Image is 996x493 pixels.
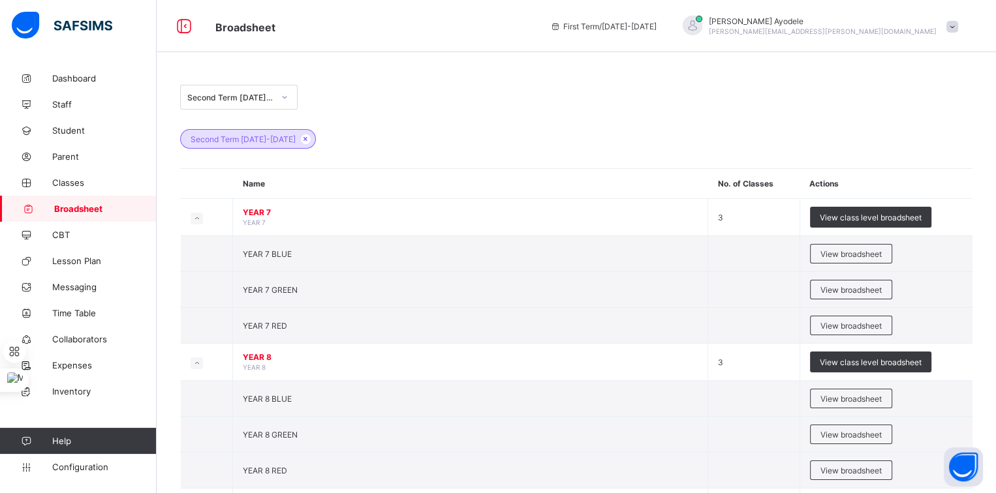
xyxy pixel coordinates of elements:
span: View broadsheet [820,466,882,475]
a: View broadsheet [810,244,892,254]
span: View broadsheet [820,430,882,440]
span: Messaging [52,282,157,292]
span: View broadsheet [820,249,882,259]
span: Inventory [52,386,157,396]
span: YEAR 7 [243,207,698,217]
span: 3 [718,357,723,367]
span: [PERSON_NAME][EMAIL_ADDRESS][PERSON_NAME][DOMAIN_NAME] [709,27,937,35]
a: View broadsheet [810,389,892,398]
a: View broadsheet [810,316,892,325]
span: session/term information [550,22,657,31]
span: Expenses [52,360,157,370]
span: View broadsheet [820,394,882,404]
span: Staff [52,99,157,110]
span: Second Term [DATE]-[DATE] [191,134,296,144]
span: YEAR 7 [243,218,266,226]
span: YEAR 7 GREEN [243,285,298,295]
th: Name [233,169,708,199]
span: YEAR 7 BLUE [243,249,292,259]
span: YEAR 7 RED [243,321,287,331]
span: Lesson Plan [52,256,157,266]
span: YEAR 8 BLUE [243,394,292,404]
th: Actions [800,169,973,199]
div: Second Term [DATE]-[DATE] [187,93,273,102]
a: View broadsheet [810,425,892,434]
span: [PERSON_NAME] Ayodele [709,16,937,26]
span: Parent [52,151,157,162]
span: Student [52,125,157,136]
span: YEAR 8 GREEN [243,430,298,440]
span: YEAR 8 RED [243,466,287,475]
a: View broadsheet [810,280,892,290]
span: View class level broadsheet [820,357,922,367]
span: Time Table [52,308,157,318]
div: SolomonAyodele [670,16,965,37]
span: CBT [52,230,157,240]
span: View broadsheet [820,285,882,295]
a: View broadsheet [810,460,892,470]
a: View class level broadsheet [810,207,931,217]
span: 3 [718,213,723,222]
a: View class level broadsheet [810,351,931,361]
th: No. of Classes [708,169,800,199]
span: View class level broadsheet [820,213,922,222]
span: YEAR 8 [243,363,266,371]
span: View broadsheet [820,321,882,331]
span: Broadsheet [215,21,275,34]
span: YEAR 8 [243,352,698,362]
span: Broadsheet [54,203,157,214]
span: Configuration [52,462,156,472]
button: Open asap [944,447,983,486]
span: Classes [52,177,157,188]
span: Help [52,436,156,446]
span: Dashboard [52,73,157,83]
span: Collaborators [52,334,157,344]
img: safsims [12,12,112,39]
